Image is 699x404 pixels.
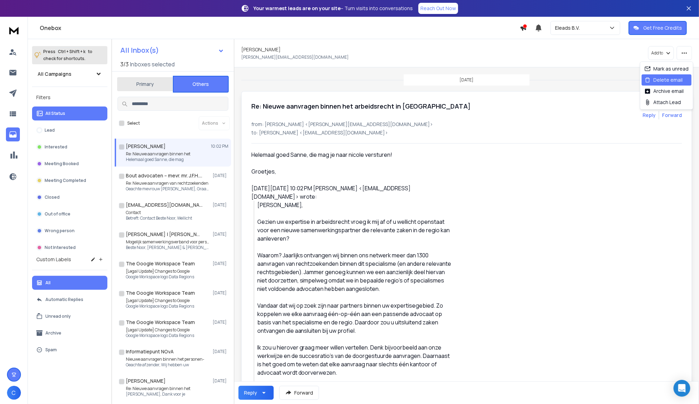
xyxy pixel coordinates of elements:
h1: [EMAIL_ADDRESS][DOMAIN_NAME] [126,201,203,208]
p: Nieuwe aanvragen binnen het personen- [126,357,204,362]
p: [DATE] [213,378,228,384]
p: [DATE] [213,319,228,325]
button: Reply [643,112,656,119]
p: [DATE] [213,290,228,296]
h1: The Google Workspace Team [126,319,195,326]
div: Forward [662,112,682,119]
h1: [PERSON_NAME] [126,377,166,384]
p: Add to [651,50,663,56]
button: Forward [279,386,319,400]
p: [DATE] [213,349,228,354]
h1: The Google Workspace Team [126,289,195,296]
h1: Bout advocaten – mevr. mr. J.F.H. Terpstra [126,172,203,179]
div: [PERSON_NAME], [257,201,455,209]
h1: [PERSON_NAME] [241,46,281,53]
p: [PERSON_NAME], Dank voor je [126,391,190,397]
p: Get Free Credits [643,24,682,31]
p: Re: Nieuwe aanvragen van rechtzoekenden [126,181,210,186]
p: Spam [45,347,57,353]
span: C [7,386,21,400]
p: Google Workspace logo Data Regions [126,303,194,309]
div: Gezien uw expertise in arbeidsrecht vroeg ik mij af of u wellicht openstaat voor een nieuwe samen... [257,218,455,243]
p: Press to check for shortcuts. [43,48,92,62]
p: Eleads B.V. [555,24,583,31]
p: [DATE] [213,173,228,178]
p: [DATE] [213,202,228,208]
p: to: [PERSON_NAME] <[EMAIL_ADDRESS][DOMAIN_NAME]> [251,129,682,136]
h3: Filters [32,93,107,102]
h1: [PERSON_NAME] | [PERSON_NAME] & [PERSON_NAME] Advocaten [126,231,203,238]
div: Waarom? Jaarlijks ontvangen wij binnen ons netwerk meer dan 1300 aanvragen van rechtzoekenden bin... [257,251,455,293]
h1: Re: Nieuwe aanvragen binnen het arbeidsrecht in [GEOGRAPHIC_DATA] [251,101,471,111]
div: Delete email [645,76,683,83]
button: Primary [117,76,173,92]
p: Google Workspace logo Data Regions [126,274,194,280]
p: Interested [45,144,67,150]
p: Meeting Completed [45,178,86,183]
span: 3 / 3 [120,60,129,68]
div: Helemaal goed Sanne, die mag je naar nicole versturen! Groetjes, [251,150,455,176]
p: Contact [126,210,192,215]
p: Automatic Replies [45,297,83,302]
p: 10:02 PM [211,144,228,149]
div: Ik zou u hierover graag meer willen vertellen. Denk bijvoorbeeld aan onze werkwijze en de succesr... [257,343,455,377]
p: All [45,280,51,286]
p: – Turn visits into conversations [253,5,413,12]
p: [DATE] [460,77,474,83]
p: from: [PERSON_NAME] <[PERSON_NAME][EMAIL_ADDRESS][DOMAIN_NAME]> [251,121,682,128]
button: Others [173,76,229,93]
p: Reach Out Now [420,5,456,12]
p: Geachte mevrouw [PERSON_NAME], Graag zie [126,186,210,192]
div: Mark as unread [645,65,689,72]
p: Google Workspace logo Data Regions [126,333,194,338]
p: [PERSON_NAME][EMAIL_ADDRESS][DOMAIN_NAME] [241,54,349,60]
div: Reply [244,389,257,396]
p: Meeting Booked [45,161,79,167]
p: Re: Nieuwe aanvragen binnen het [126,151,190,157]
h1: All Inbox(s) [120,47,159,54]
h1: Onebox [40,24,520,32]
p: Closed [45,194,60,200]
div: [DATE][DATE] 10:02 PM [PERSON_NAME] <[EMAIL_ADDRESS][DOMAIN_NAME]> wrote: [251,184,455,201]
p: Wrong person [45,228,75,234]
div: Vandaar dat wij op zoek zijn naar partners binnen uw expertisegebied. Zo koppelen we elke aanvraa... [257,301,455,335]
img: logo [7,24,21,37]
h3: Custom Labels [36,256,71,263]
p: [DATE] [213,232,228,237]
p: Not Interested [45,245,76,250]
p: [Legal Update] Changes to Google [126,298,194,303]
p: Archive [45,330,61,336]
label: Select [127,120,140,126]
h1: The Google Workspace Team [126,260,195,267]
div: Attach Lead [645,99,681,106]
h3: Inboxes selected [130,60,175,68]
div: Archive email [645,88,684,95]
p: [Legal Update] Changes to Google [126,269,194,274]
p: Out of office [45,211,70,217]
p: Mogelijk samenwerkingsverband voor personen- en [126,239,210,245]
p: Re: Nieuwe aanvragen binnen het [126,386,190,391]
h1: [PERSON_NAME] [126,143,166,150]
p: Lead [45,127,55,133]
h1: Informatiepunt NOvA [126,348,174,355]
p: All Status [45,111,65,116]
p: Helemaal goed Sanne, die mag [126,157,190,162]
p: [DATE] [213,261,228,266]
div: Open Intercom Messenger [674,380,690,397]
p: Unread only [45,314,71,319]
h1: All Campaigns [38,71,71,78]
span: Ctrl + Shift + k [57,47,86,56]
p: [Legal Update] Changes to Google [126,327,194,333]
p: Beste Noor, [PERSON_NAME] & [PERSON_NAME] [126,245,210,250]
p: Geachte afzender, Wij hebben uw [126,362,204,368]
p: Betreft: Contact Beste Noor, Wellicht [126,215,192,221]
strong: Your warmest leads are on your site [253,5,341,12]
